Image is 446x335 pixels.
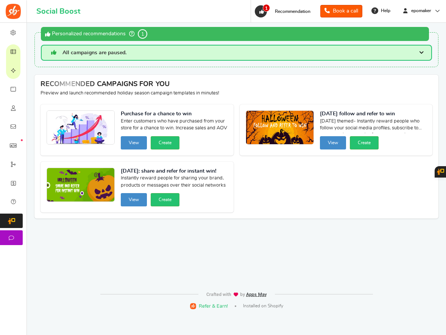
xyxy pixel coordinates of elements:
[121,136,147,149] button: View
[320,110,427,118] strong: [DATE] follow and refer to win
[47,111,114,145] img: Recommended Campaigns
[320,118,427,133] span: [DATE] themed- Instantly reward people who follow your social media profiles, subscribe to your n...
[263,4,270,12] span: 1
[47,168,114,202] img: Recommended Campaigns
[254,5,314,17] a: 1 Recommendation
[235,305,236,307] span: |
[121,110,228,118] strong: Purchase for a chance to win
[138,29,147,39] span: 1
[41,81,432,88] h4: RECOMMENDED CAMPAIGNS FOR YOU
[275,9,310,14] span: Recommendation
[41,27,429,41] div: Personalized recommendations
[62,50,126,55] span: All campaigns are paused.
[206,292,267,297] img: img-footer.webp
[190,302,228,310] a: Refer & Earn!
[151,136,179,149] button: Create
[408,8,434,14] span: epomaker
[121,175,228,190] span: Instantly reward people for sharing your brand, products or messages over their social networks
[36,7,80,16] h1: Social Boost
[21,139,23,141] em: New
[121,193,147,206] button: View
[320,136,346,149] button: View
[41,90,432,97] p: Preview and launch recommended holiday season campaign templates in minutes!
[151,193,179,206] button: Create
[6,4,21,19] img: Social Boost
[368,5,394,17] a: Help
[246,111,313,145] img: Recommended Campaigns
[350,136,379,149] button: Create
[121,168,228,175] strong: [DATE]: share and refer for instant win!
[379,8,390,14] span: Help
[243,303,283,309] span: Installed on Shopify
[121,118,228,133] span: Enter customers who have purchased from your store for a chance to win. Increase sales and AOV
[320,5,362,17] a: Book a call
